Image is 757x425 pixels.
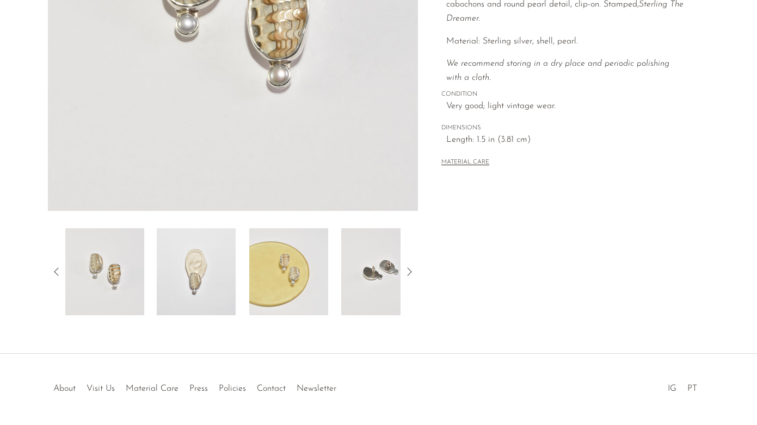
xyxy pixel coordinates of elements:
ul: Quick links [48,376,342,396]
a: PT [687,384,697,393]
a: IG [668,384,676,393]
a: Policies [219,384,246,393]
span: DIMENSIONS [441,123,686,133]
a: Material Care [126,384,179,393]
span: CONDITION [441,90,686,99]
img: Shell Pearl Earrings [157,228,236,315]
img: Shell Pearl Earrings [341,228,420,315]
ul: Social Medias [662,376,703,396]
span: Very good; light vintage wear. [446,99,686,114]
a: Press [189,384,208,393]
i: We recommend storing in a dry place and periodic polishing with a cloth. [446,59,669,82]
button: MATERIAL CARE [441,159,489,167]
a: About [53,384,76,393]
p: Material: Sterling silver, shell, pearl. [446,35,686,49]
img: Shell Pearl Earrings [65,228,144,315]
img: Shell Pearl Earrings [249,228,328,315]
span: Length: 1.5 in (3.81 cm) [446,133,686,147]
a: Visit Us [87,384,115,393]
a: Contact [257,384,286,393]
